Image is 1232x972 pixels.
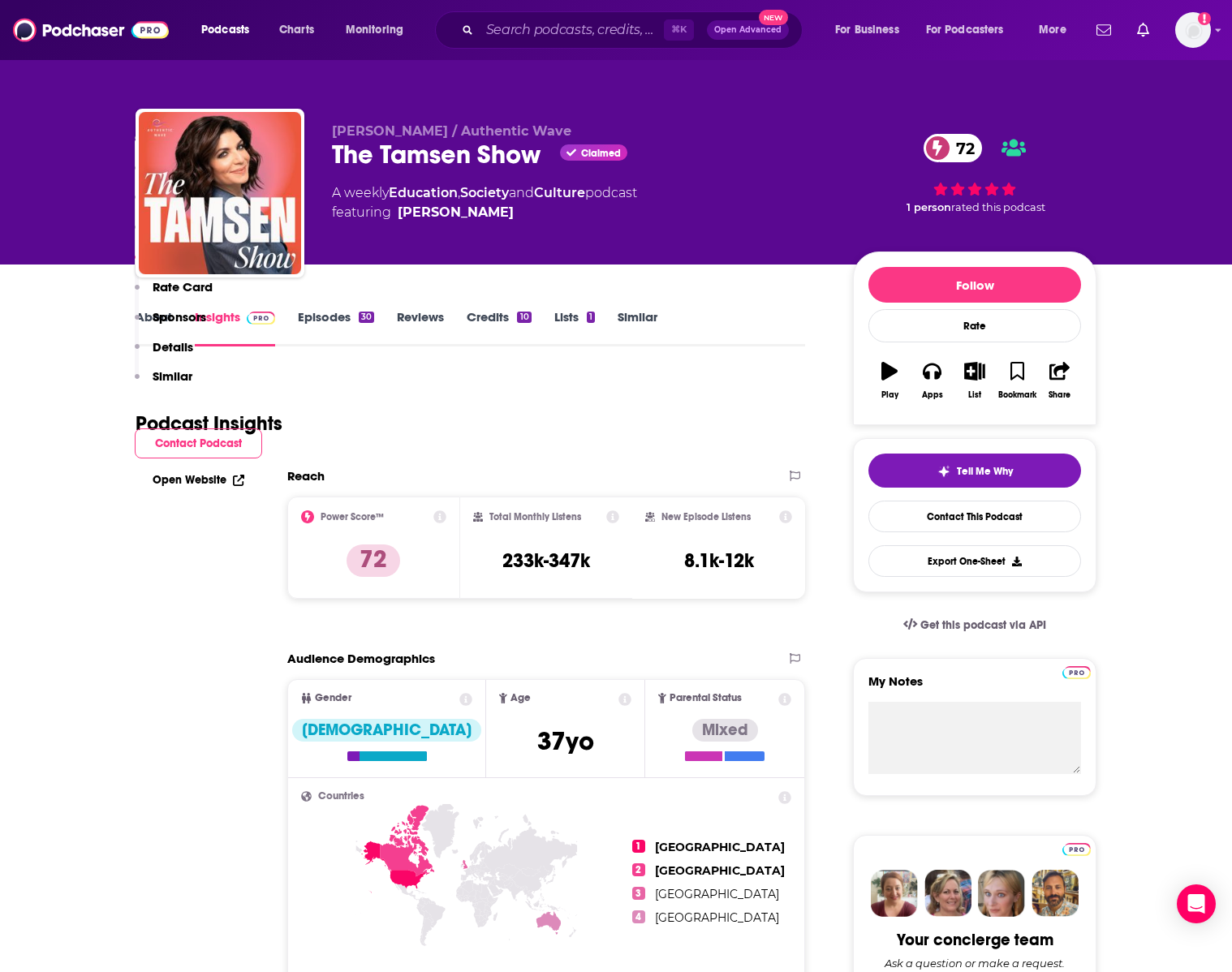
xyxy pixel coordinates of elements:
span: Gender [315,693,351,703]
p: Sponsors [153,309,206,325]
a: Show notifications dropdown [1090,16,1118,44]
button: Show profile menu [1175,12,1211,48]
h2: Power Score™ [321,511,384,523]
span: Open Advanced [714,26,782,34]
a: Contact This Podcast [868,501,1081,532]
span: featuring [332,203,637,222]
button: Play [868,351,911,410]
span: rated this podcast [951,201,1045,213]
svg: Add a profile image [1198,12,1211,25]
button: Follow [868,267,1081,303]
span: 1 person [907,201,951,213]
span: 72 [940,134,983,162]
span: 37 yo [537,725,594,757]
span: 2 [632,863,645,876]
div: Search podcasts, credits, & more... [450,11,818,49]
button: open menu [1027,17,1087,43]
span: 3 [632,887,645,900]
button: Similar [135,368,192,398]
a: Podchaser - Follow, Share and Rate Podcasts [13,15,169,45]
h3: 8.1k-12k [684,548,754,573]
span: Podcasts [201,19,249,41]
span: ⌘ K [664,19,694,41]
input: Search podcasts, credits, & more... [480,17,664,43]
div: List [968,390,981,400]
button: open menu [190,17,270,43]
img: Jon Profile [1032,870,1079,917]
img: The Tamsen Show [139,112,301,274]
button: Export One-Sheet [868,545,1081,577]
span: [PERSON_NAME] / Authentic Wave [332,123,571,139]
a: Pro website [1062,841,1091,856]
h2: Reach [287,468,325,484]
button: tell me why sparkleTell Me Why [868,454,1081,488]
div: 1 [587,312,595,323]
span: For Podcasters [926,19,1004,41]
img: Barbara Profile [924,870,971,917]
span: Countries [318,791,364,802]
div: Your concierge team [897,930,1053,950]
span: and [509,185,534,200]
button: open menu [334,17,424,43]
h3: 233k-347k [502,548,590,573]
img: Podchaser Pro [1062,843,1091,856]
span: Parental Status [670,693,742,703]
a: Open Website [153,473,244,487]
div: A weekly podcast [332,183,637,222]
img: Podchaser Pro [1062,666,1091,679]
h2: New Episode Listens [661,511,751,523]
button: List [954,351,996,410]
span: Charts [279,19,314,41]
span: 1 [632,840,645,853]
img: tell me why sparkle [937,465,950,478]
div: Bookmark [998,390,1036,400]
a: Society [460,185,509,200]
span: For Business [835,19,899,41]
a: Similar [618,309,657,346]
div: 10 [517,312,531,323]
button: Contact Podcast [135,428,262,458]
div: 30 [359,312,374,323]
div: Play [881,390,898,400]
div: Open Intercom Messenger [1177,884,1216,923]
span: Age [510,693,531,703]
a: 72 [924,134,983,162]
a: Show notifications dropdown [1131,16,1156,44]
a: Charts [269,17,324,43]
span: , [458,185,460,200]
div: Rate [868,309,1081,342]
img: Jules Profile [978,870,1025,917]
span: Monitoring [346,19,403,41]
button: Share [1039,351,1081,410]
button: open menu [915,17,1027,43]
span: Claimed [581,149,621,157]
button: open menu [824,17,920,43]
span: Tell Me Why [957,465,1013,478]
button: Bookmark [996,351,1038,410]
div: Mixed [692,719,758,742]
a: Reviews [397,309,444,346]
a: Pro website [1062,664,1091,679]
button: Open AdvancedNew [707,20,789,40]
div: [DEMOGRAPHIC_DATA] [292,719,481,742]
span: [GEOGRAPHIC_DATA] [655,910,779,925]
h2: Total Monthly Listens [489,511,581,523]
a: Episodes30 [298,309,374,346]
div: [PERSON_NAME] [398,203,514,222]
img: User Profile [1175,12,1211,48]
p: Details [153,339,193,355]
span: [GEOGRAPHIC_DATA] [655,863,785,878]
span: More [1039,19,1066,41]
span: [GEOGRAPHIC_DATA] [655,840,785,854]
div: Ask a question or make a request. [885,957,1065,970]
p: Similar [153,368,192,384]
a: Get this podcast via API [890,605,1059,645]
span: New [759,10,788,25]
a: Culture [534,185,585,200]
span: [GEOGRAPHIC_DATA] [655,887,779,901]
a: Lists1 [554,309,595,346]
div: Apps [922,390,943,400]
label: My Notes [868,673,1081,702]
div: Share [1049,390,1070,400]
